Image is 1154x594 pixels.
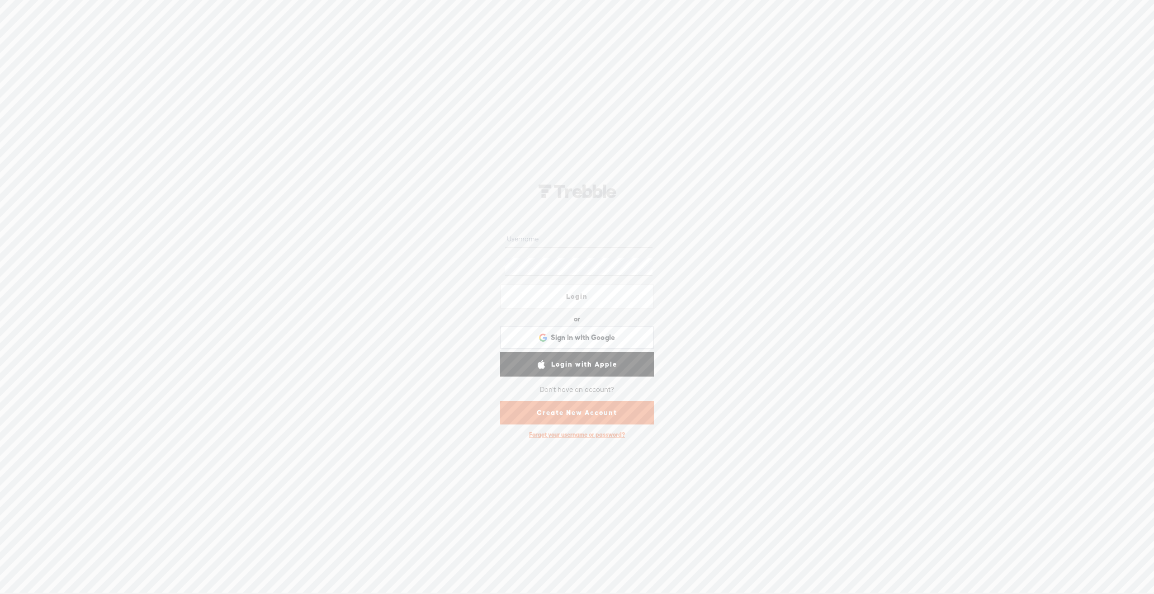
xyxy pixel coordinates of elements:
[574,312,580,326] div: or
[500,284,654,309] a: Login
[525,426,629,443] div: Forgot your username or password?
[505,230,652,248] input: Username
[500,326,654,349] div: Sign in with Google
[540,380,614,399] div: Don't have an account?
[500,352,654,377] a: Login with Apple
[551,333,615,342] span: Sign in with Google
[500,401,654,424] a: Create New Account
